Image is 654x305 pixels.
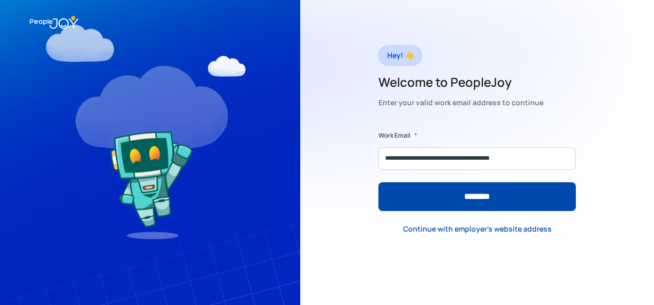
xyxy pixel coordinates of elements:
div: Continue with employer's website address [403,224,552,234]
a: Continue with employer's website address [395,219,560,240]
h2: Welcome to PeopleJoy [378,74,543,90]
div: Hey! 👋 [387,48,413,63]
label: Work Email [378,130,410,141]
div: Enter your valid work email address to continue [378,96,543,110]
